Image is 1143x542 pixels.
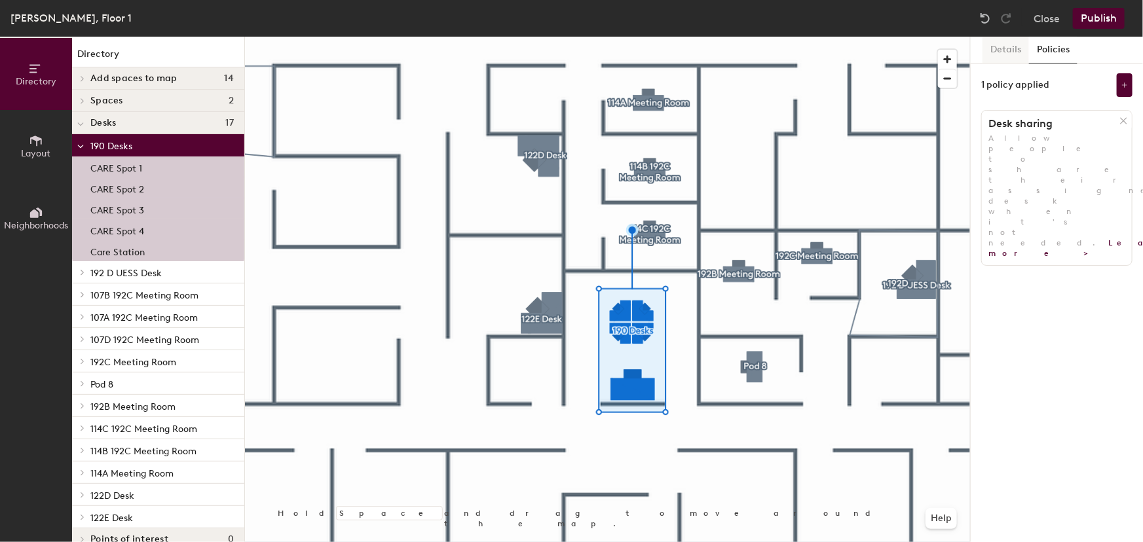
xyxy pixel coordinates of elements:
span: 2 [229,96,234,106]
button: Details [983,37,1029,63]
span: Neighborhoods [4,220,68,231]
div: [PERSON_NAME], Floor 1 [10,10,132,26]
span: 192C Meeting Room [90,357,176,368]
p: CARE Spot 1 [90,159,142,174]
span: Layout [22,148,51,159]
p: CARE Spot 3 [90,201,144,216]
span: 192B Meeting Room [90,401,176,412]
span: Add spaces to map [90,73,178,84]
span: Desks [90,118,116,128]
span: Directory [16,76,56,87]
span: 107A 192C Meeting Room [90,312,198,323]
h1: Directory [72,47,244,67]
span: 114C 192C Meeting Room [90,424,197,435]
span: 122D Desk [90,490,134,501]
span: Spaces [90,96,123,106]
span: 114A Meeting Room [90,468,174,479]
span: 107B 192C Meeting Room [90,290,198,301]
span: 192 D UESS Desk [90,268,162,279]
h1: Desk sharing [982,117,1120,130]
img: Redo [1000,12,1013,25]
p: CARE Spot 2 [90,180,144,195]
p: CARE Spot 4 [90,222,144,237]
div: 1 policy applied [981,80,1049,90]
button: Close [1034,8,1060,29]
button: Publish [1073,8,1125,29]
span: 17 [225,118,234,128]
span: 107D 192C Meeting Room [90,334,199,346]
p: Care Station [90,243,145,258]
span: 114B 192C Meeting Room [90,446,197,457]
span: 190 Desks [90,141,132,152]
img: Undo [979,12,992,25]
span: 122E Desk [90,513,133,524]
button: Help [926,508,957,529]
span: Pod 8 [90,379,113,390]
span: 14 [224,73,234,84]
button: Policies [1029,37,1077,63]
